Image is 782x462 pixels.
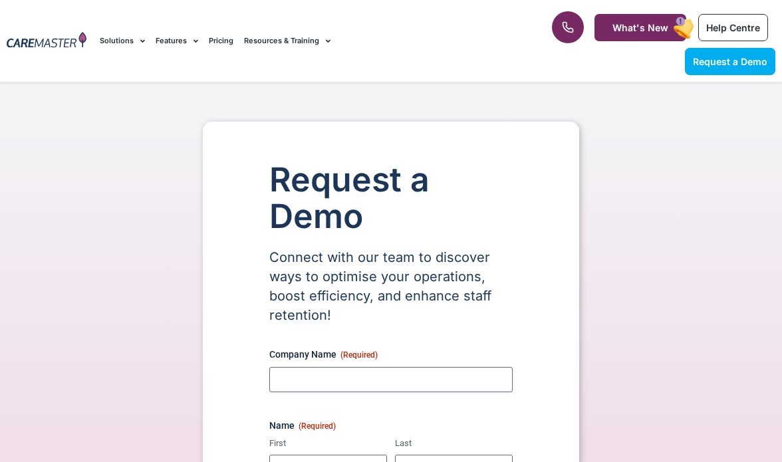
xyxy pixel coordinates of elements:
span: What's New [612,22,668,33]
label: First [269,437,387,450]
span: (Required) [340,350,378,360]
a: Solutions [100,19,145,63]
label: Company Name [269,348,513,361]
span: Request a Demo [693,56,767,67]
a: Features [156,19,198,63]
span: Help Centre [706,22,760,33]
nav: Menu [100,19,499,63]
img: CareMaster Logo [7,32,86,50]
a: Resources & Training [244,19,330,63]
a: Pricing [209,19,233,63]
a: What's New [594,14,686,41]
h1: Request a Demo [269,162,513,235]
label: Last [395,437,513,450]
p: Connect with our team to discover ways to optimise your operations, boost efficiency, and enhance... [269,248,513,325]
a: Request a Demo [685,48,775,75]
a: Help Centre [698,14,768,41]
legend: Name [269,419,336,432]
span: (Required) [299,421,336,431]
